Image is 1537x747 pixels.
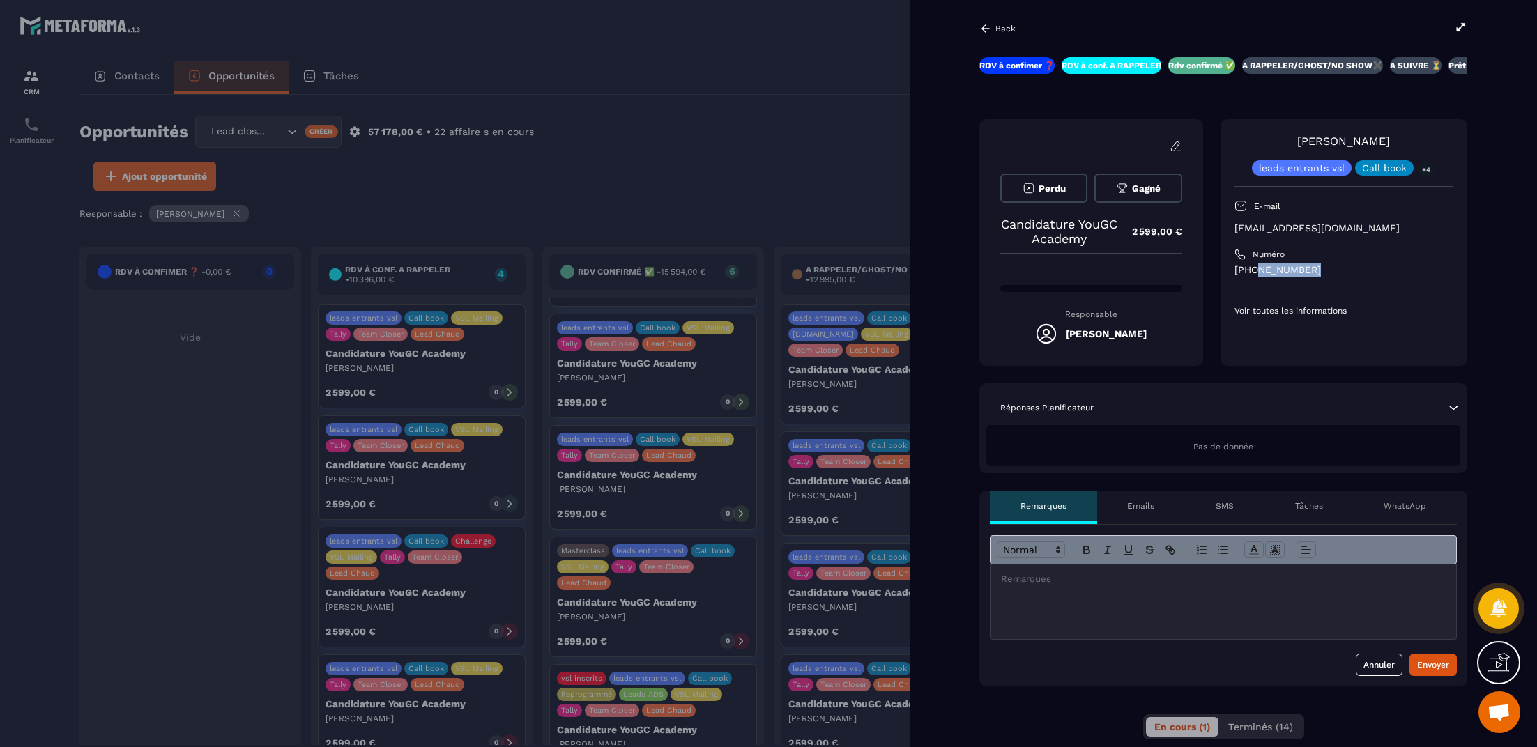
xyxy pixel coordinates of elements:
span: Gagné [1132,183,1161,194]
p: Candidature YouGC Academy [1000,217,1118,246]
p: leads entrants vsl [1259,163,1345,173]
p: SMS [1216,500,1234,511]
span: Perdu [1039,183,1066,194]
button: En cours (1) [1146,717,1218,737]
button: Envoyer [1409,654,1457,676]
p: Remarques [1020,500,1066,511]
span: En cours (1) [1154,721,1210,732]
p: WhatsApp [1384,500,1426,511]
p: [EMAIL_ADDRESS][DOMAIN_NAME] [1234,222,1453,235]
button: Perdu [1000,174,1087,203]
button: Annuler [1356,654,1402,676]
p: 2 599,00 € [1118,218,1182,245]
span: Pas de donnée [1193,442,1253,452]
p: Voir toutes les informations [1234,305,1453,316]
div: Envoyer [1417,658,1449,672]
button: Gagné [1094,174,1182,203]
p: Emails [1127,500,1154,511]
p: Tâches [1295,500,1323,511]
div: Ouvrir le chat [1478,691,1520,733]
button: Terminés (14) [1220,717,1301,737]
span: Terminés (14) [1228,721,1293,732]
p: Responsable [1000,309,1182,319]
h5: [PERSON_NAME] [1066,328,1147,339]
p: Réponses Planificateur [1000,402,1094,413]
a: [PERSON_NAME] [1297,134,1390,148]
p: E-mail [1254,201,1280,212]
p: Call book [1362,163,1407,173]
p: Numéro [1253,249,1285,260]
p: +4 [1417,162,1435,177]
p: [PHONE_NUMBER] [1234,263,1453,277]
